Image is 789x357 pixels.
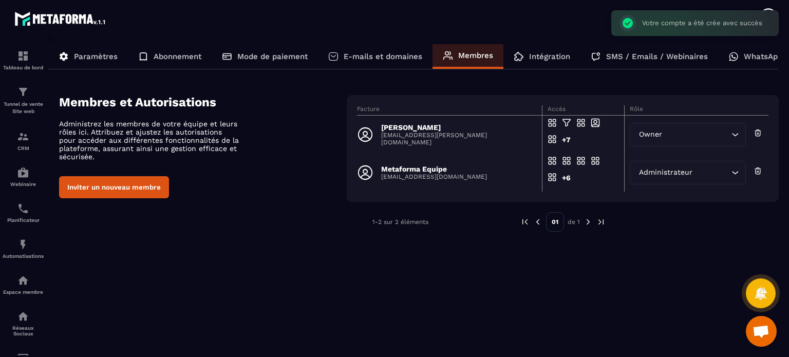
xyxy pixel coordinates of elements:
p: [PERSON_NAME] [381,123,536,131]
img: next [584,217,593,227]
th: Accès [542,105,625,116]
a: social-networksocial-networkRéseaux Sociaux [3,303,44,344]
span: Administrateur [636,167,694,178]
img: formation [17,50,29,62]
input: Search for option [664,129,728,140]
p: 1-2 sur 2 éléments [372,218,428,226]
img: formation [17,86,29,98]
div: Search for option [630,161,745,184]
img: automations [17,238,29,251]
a: automationsautomationsWebinaire [3,159,44,195]
a: automationsautomationsAutomatisations [3,231,44,267]
p: Espace membre [3,289,44,295]
img: prev [533,217,542,227]
p: 01 [546,212,564,232]
img: logo [14,9,107,28]
p: [EMAIL_ADDRESS][PERSON_NAME][DOMAIN_NAME] [381,131,536,146]
p: Intégration [529,52,570,61]
th: Rôle [625,105,768,116]
span: Owner [636,129,664,140]
p: Webinaire [3,181,44,187]
img: scheduler [17,202,29,215]
img: social-network [17,310,29,323]
p: CRM [3,145,44,151]
a: automationsautomationsEspace membre [3,267,44,303]
p: Metaforma Equipe [381,165,487,173]
th: Facture [357,105,542,116]
div: +7 [562,135,571,151]
p: Mode de paiement [237,52,308,61]
p: Abonnement [154,52,201,61]
a: formationformationTableau de bord [3,42,44,78]
p: SMS / Emails / Webinaires [606,52,708,61]
img: next [596,217,606,227]
div: +6 [562,173,571,189]
input: Search for option [694,167,728,178]
a: schedulerschedulerPlanificateur [3,195,44,231]
p: [EMAIL_ADDRESS][DOMAIN_NAME] [381,173,487,180]
h4: Membres et Autorisations [59,95,347,109]
p: Automatisations [3,253,44,259]
p: Administrez les membres de votre équipe et leurs rôles ici. Attribuez et ajustez les autorisation... [59,120,239,161]
p: E-mails et domaines [344,52,422,61]
button: Inviter un nouveau membre [59,176,169,198]
div: Ouvrir le chat [746,316,777,347]
p: Tunnel de vente Site web [3,101,44,115]
a: formationformationCRM [3,123,44,159]
p: Planificateur [3,217,44,223]
p: WhatsApp [744,52,782,61]
img: automations [17,166,29,179]
div: Search for option [630,123,745,146]
p: Réseaux Sociaux [3,325,44,336]
img: formation [17,130,29,143]
a: formationformationTunnel de vente Site web [3,78,44,123]
p: de 1 [568,218,580,226]
p: Membres [458,51,493,60]
img: automations [17,274,29,287]
img: prev [520,217,530,227]
div: > [48,34,779,247]
p: Paramètres [74,52,118,61]
p: Tableau de bord [3,65,44,70]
